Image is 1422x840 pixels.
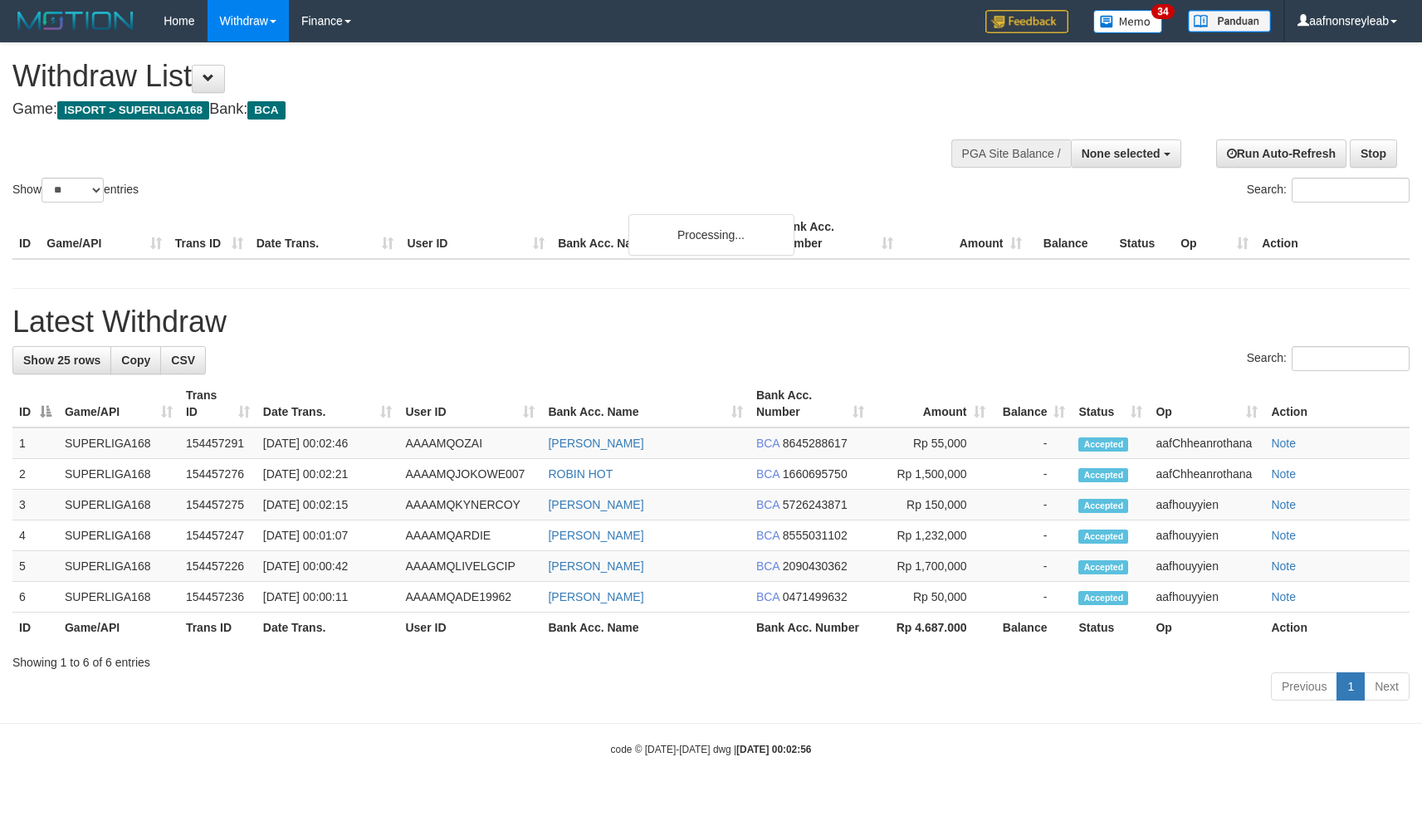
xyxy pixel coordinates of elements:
[1174,212,1255,259] th: Op
[179,490,257,520] td: 154457275
[1151,4,1174,19] span: 34
[992,551,1073,582] td: -
[1149,459,1264,490] td: aafChheanrothana
[257,613,399,643] th: Date Trans.
[750,380,871,427] th: Bank Acc. Number: activate to sort column ascending
[1271,559,1296,573] a: Note
[12,212,40,259] th: ID
[736,744,811,755] strong: [DATE] 00:02:56
[42,178,104,203] select: Showentries
[1247,346,1410,371] label: Search:
[1149,520,1264,551] td: aafhouyyien
[1264,613,1410,643] th: Action
[1188,10,1271,32] img: panduan.png
[541,380,750,427] th: Bank Acc. Name: activate to sort column ascending
[1364,672,1410,701] a: Next
[257,551,399,582] td: [DATE] 00:00:42
[548,467,613,481] a: ROBIN HOT
[1292,178,1410,203] input: Search:
[1149,582,1264,613] td: aafhouyyien
[541,613,750,643] th: Bank Acc. Name
[12,582,58,613] td: 6
[951,139,1071,168] div: PGA Site Balance /
[548,437,643,450] a: [PERSON_NAME]
[398,459,541,490] td: AAAAMQJOKOWE007
[12,8,139,33] img: MOTION_logo.png
[257,582,399,613] td: [DATE] 00:00:11
[12,178,139,203] label: Show entries
[1271,498,1296,511] a: Note
[992,459,1073,490] td: -
[1078,530,1128,544] span: Accepted
[1264,380,1410,427] th: Action
[110,346,161,374] a: Copy
[783,437,848,450] span: Copy 8645288617 to clipboard
[992,427,1073,459] td: -
[756,498,779,511] span: BCA
[257,380,399,427] th: Date Trans.: activate to sort column ascending
[398,427,541,459] td: AAAAMQOZAI
[871,380,992,427] th: Amount: activate to sort column ascending
[12,380,58,427] th: ID: activate to sort column descending
[58,427,179,459] td: SUPERLIGA168
[783,529,848,542] span: Copy 8555031102 to clipboard
[871,459,992,490] td: Rp 1,500,000
[1029,212,1113,259] th: Balance
[398,551,541,582] td: AAAAMQLIVELGCIP
[992,380,1073,427] th: Balance: activate to sort column ascending
[548,559,643,573] a: [PERSON_NAME]
[1271,590,1296,603] a: Note
[783,590,848,603] span: Copy 0471499632 to clipboard
[58,582,179,613] td: SUPERLIGA168
[58,613,179,643] th: Game/API
[58,459,179,490] td: SUPERLIGA168
[1149,380,1264,427] th: Op: activate to sort column ascending
[398,520,541,551] td: AAAAMQARDIE
[1078,468,1128,482] span: Accepted
[1071,139,1181,168] button: None selected
[1078,437,1128,452] span: Accepted
[160,346,206,374] a: CSV
[12,101,931,118] h4: Game: Bank:
[1149,551,1264,582] td: aafhouyyien
[57,101,209,120] span: ISPORT > SUPERLIGA168
[171,354,195,367] span: CSV
[1350,139,1397,168] a: Stop
[783,467,848,481] span: Copy 1660695750 to clipboard
[257,490,399,520] td: [DATE] 00:02:15
[398,490,541,520] td: AAAAMQKYNERCOY
[12,520,58,551] td: 4
[12,490,58,520] td: 3
[247,101,285,120] span: BCA
[1271,437,1296,450] a: Note
[628,214,794,256] div: Processing...
[12,459,58,490] td: 2
[992,490,1073,520] td: -
[1149,490,1264,520] td: aafhouyyien
[756,467,779,481] span: BCA
[871,520,992,551] td: Rp 1,232,000
[756,559,779,573] span: BCA
[12,427,58,459] td: 1
[1336,672,1365,701] a: 1
[1082,147,1161,160] span: None selected
[257,459,399,490] td: [DATE] 00:02:21
[1078,560,1128,574] span: Accepted
[756,529,779,542] span: BCA
[756,437,779,450] span: BCA
[179,520,257,551] td: 154457247
[1271,467,1296,481] a: Note
[121,354,150,367] span: Copy
[23,354,100,367] span: Show 25 rows
[900,212,1028,259] th: Amount
[12,346,111,374] a: Show 25 rows
[58,490,179,520] td: SUPERLIGA168
[750,613,871,643] th: Bank Acc. Number
[400,212,551,259] th: User ID
[1271,529,1296,542] a: Note
[179,613,257,643] th: Trans ID
[871,613,992,643] th: Rp 4.687.000
[398,582,541,613] td: AAAAMQADE19962
[398,380,541,427] th: User ID: activate to sort column ascending
[1292,346,1410,371] input: Search:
